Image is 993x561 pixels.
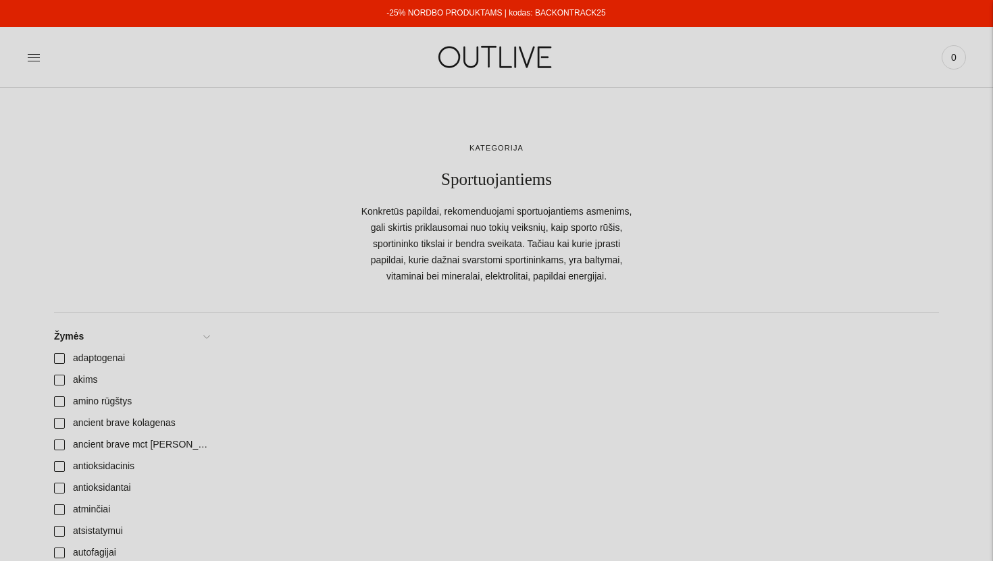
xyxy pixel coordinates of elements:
[412,34,581,80] img: OUTLIVE
[230,326,457,553] a: ANCIENT BRAVE 'True Hydration' elektrolitai skysčių atstatymui 180g
[712,326,939,553] a: Magnis (3 formos) Muscle Relief energijai ir nervų sistemai 90kaps.
[386,8,605,18] a: -25% NORDBO PRODUKTAMS | kodas: BACKONTRACK25
[942,43,966,72] a: 0
[46,369,217,391] a: akims
[46,477,217,499] a: antioksidantai
[46,434,217,456] a: ancient brave mct [PERSON_NAME]
[46,456,217,477] a: antioksidacinis
[46,348,217,369] a: adaptogenai
[46,520,217,542] a: atsistatymui
[46,326,217,348] a: Žymės
[944,48,963,67] span: 0
[46,499,217,520] a: atminčiai
[471,326,698,553] a: ONE NUTRITION L-Glutaminas 150g miltelių
[46,391,217,412] a: amino rūgštys
[46,412,217,434] a: ancient brave kolagenas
